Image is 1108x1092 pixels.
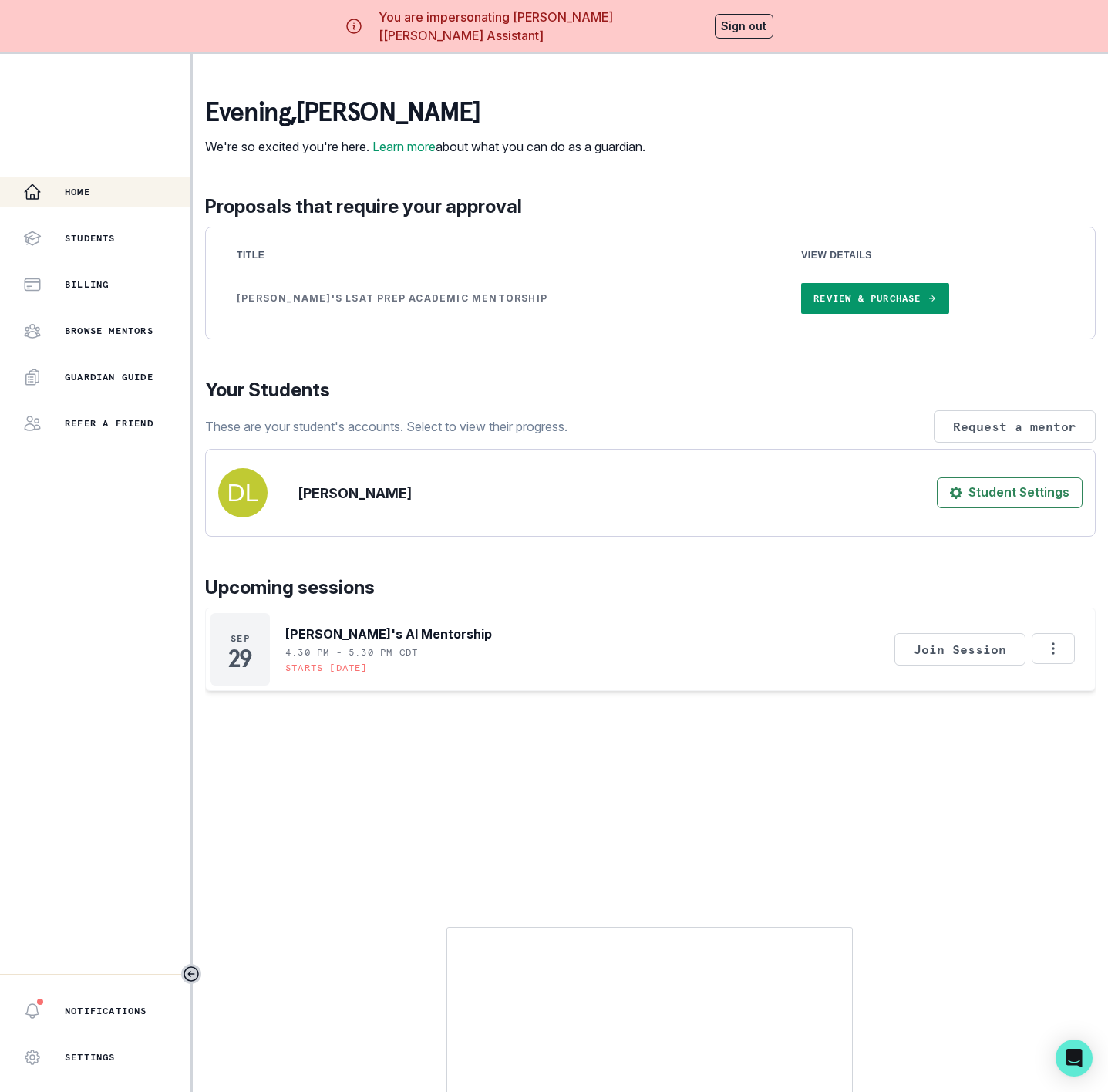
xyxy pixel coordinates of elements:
a: Review & Purchase [801,283,948,314]
a: Learn more [372,139,436,154]
button: Options [1032,633,1075,664]
button: Toggle sidebar [181,964,201,984]
p: Browse Mentors [65,325,153,337]
p: 29 [228,651,252,666]
p: [PERSON_NAME]'s AI Mentorship [285,625,492,643]
p: Notifications [65,1005,147,1017]
p: Settings [65,1051,116,1063]
p: These are your student's accounts. Select to view their progress. [205,417,567,436]
p: Students [65,232,116,244]
p: Your Students [205,376,1096,404]
p: 4:30 PM - 5:30 PM CDT [285,646,418,659]
button: Join Session [894,633,1025,666]
p: Upcoming sessions [205,574,1096,602]
p: Guardian Guide [65,371,153,383]
p: Home [65,186,90,198]
button: Sign out [715,14,773,39]
img: svg [218,468,268,517]
button: Request a mentor [934,410,1096,443]
p: We're so excited you're here. about what you can do as a guardian. [205,137,645,156]
p: Refer a friend [65,417,153,430]
p: Sep [231,632,250,645]
p: evening , [PERSON_NAME] [205,97,645,128]
button: Student Settings [937,477,1083,508]
p: You are impersonating [PERSON_NAME] [[PERSON_NAME] Assistant] [379,8,709,45]
th: View Details [783,240,1083,271]
p: [PERSON_NAME] [298,483,412,504]
td: [PERSON_NAME]'s LSAT Prep Academic Mentorship [218,271,783,326]
p: Proposals that require your approval [205,193,1096,221]
p: Billing [65,278,109,291]
th: Title [218,240,783,271]
p: Starts [DATE] [285,662,368,674]
div: Open Intercom Messenger [1056,1040,1093,1077]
